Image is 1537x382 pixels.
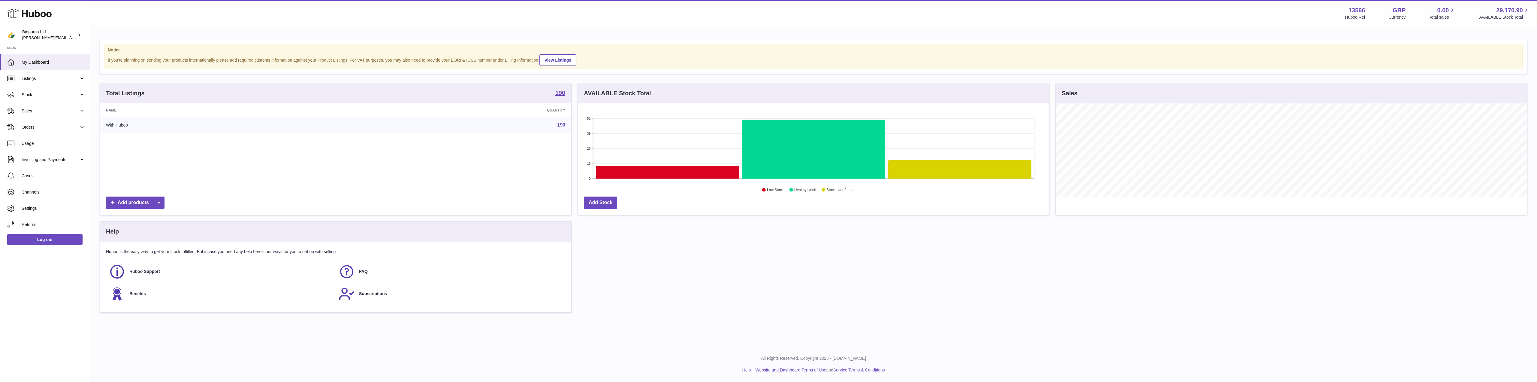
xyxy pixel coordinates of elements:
[106,228,119,236] h3: Help
[1345,14,1365,20] div: Huboo Ref
[22,124,79,130] span: Orders
[1062,89,1077,97] h3: Sales
[106,197,165,209] a: Add products
[22,35,120,40] span: [PERSON_NAME][EMAIL_ADDRESS][DOMAIN_NAME]
[753,367,885,373] li: and
[108,47,1519,53] strong: Notice
[22,141,85,146] span: Usage
[755,368,826,372] a: Website and Dashboard Terms of Use
[1429,14,1456,20] span: Total sales
[587,132,590,135] text: 39
[767,188,784,192] text: Low Stock
[1348,6,1365,14] strong: 13566
[587,117,590,120] text: 52
[587,147,590,150] text: 26
[7,234,83,245] a: Log out
[106,249,565,255] p: Huboo is the easy way to get your stock fulfilled. But incase you need any help here's our ways f...
[7,30,16,39] img: peter@biopurus.co.uk
[108,53,1519,66] div: If you're planning on sending your products internationally please add required customs informati...
[826,188,859,192] text: Stock over 2 months
[22,60,85,65] span: My Dashboard
[22,206,85,211] span: Settings
[555,90,565,96] strong: 190
[833,368,885,372] a: Service Terms & Conditions
[1479,6,1530,20] a: 29,170.90 AVAILABLE Stock Total
[22,92,79,98] span: Stock
[22,189,85,195] span: Channels
[1496,6,1523,14] span: 29,170.90
[584,197,617,209] a: Add Stock
[1437,6,1449,14] span: 0.00
[22,76,79,81] span: Listings
[349,103,571,117] th: Quantity
[22,157,79,163] span: Invoicing and Payments
[22,222,85,228] span: Returns
[109,264,333,280] a: Huboo Support
[109,286,333,302] a: Benefits
[584,89,651,97] h3: AVAILABLE Stock Total
[100,103,349,117] th: Name
[106,89,145,97] h3: Total Listings
[129,269,160,274] span: Huboo Support
[339,264,562,280] a: FAQ
[1479,14,1530,20] span: AVAILABLE Stock Total
[1389,14,1406,20] div: Currency
[587,162,590,165] text: 13
[359,291,387,297] span: Subscriptions
[22,29,76,41] div: Biopurus Ltd
[95,356,1532,361] p: All Rights Reserved. Copyright 2025 - [DOMAIN_NAME]
[129,291,146,297] span: Benefits
[339,286,562,302] a: Subscriptions
[22,173,85,179] span: Cases
[589,177,590,180] text: 0
[557,122,565,127] a: 190
[794,188,816,192] text: Healthy stock
[1429,6,1456,20] a: 0.00 Total sales
[1393,6,1406,14] strong: GBP
[100,117,349,133] td: With Huboo
[539,54,576,66] a: View Listings
[22,108,79,114] span: Sales
[742,368,751,372] a: Help
[555,90,565,97] a: 190
[359,269,368,274] span: FAQ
